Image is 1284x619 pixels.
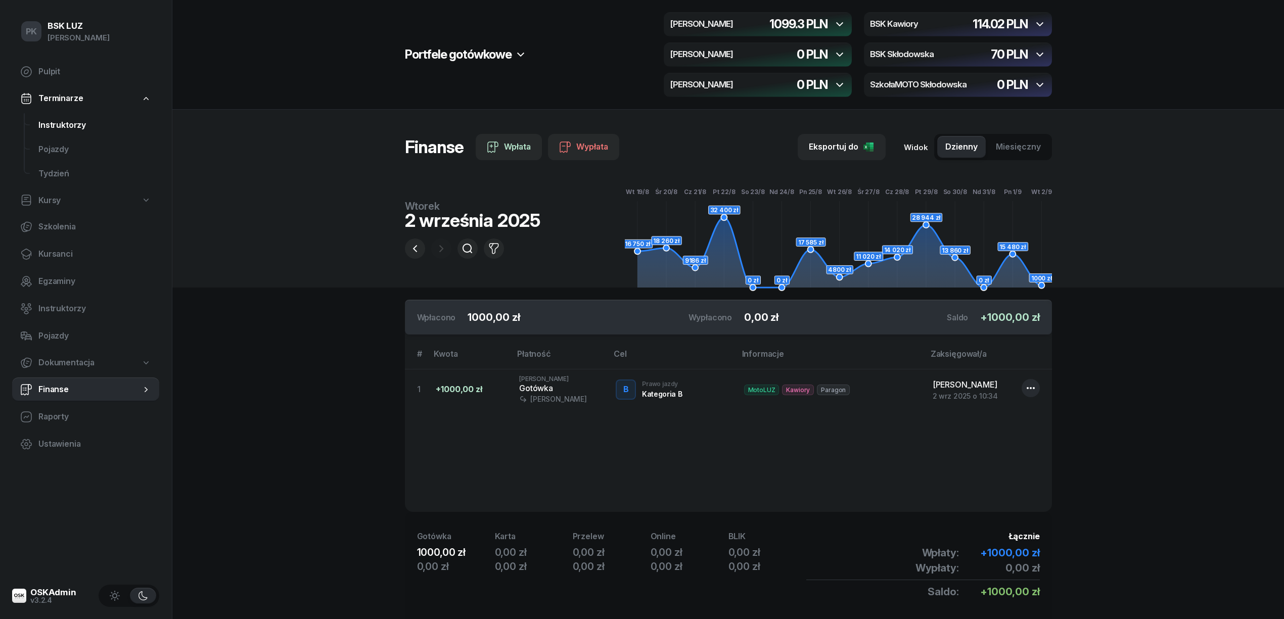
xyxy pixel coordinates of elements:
div: v3.2.4 [30,597,76,604]
div: Wpłata [487,140,531,154]
div: 0,00 zł [728,559,806,574]
th: Cel [608,347,736,369]
tspan: Pt 29/8 [914,188,937,196]
span: Egzaminy [38,275,151,288]
span: Wypłaty: [915,561,959,575]
span: Paragon [817,385,850,395]
a: Szkolenia [12,215,159,239]
div: 2 września 2025 [405,211,541,229]
div: 0,00 zł [728,545,806,559]
button: [PERSON_NAME]0 PLN [664,73,852,97]
div: BSK LUZ [48,22,110,30]
a: Pojazdy [12,324,159,348]
span: Terminarze [38,92,83,105]
span: Ustawienia [38,438,151,451]
div: OSKAdmin [30,588,76,597]
span: Dokumentacja [38,356,95,369]
span: Szkolenia [38,220,151,233]
a: Finanse [12,377,159,402]
button: Dzienny [937,136,986,158]
span: Kursy [38,194,61,207]
span: Saldo: [928,585,958,599]
button: [PERSON_NAME]0 PLN [664,42,852,67]
div: Gotówka [519,382,600,395]
tspan: Śr 27/8 [857,187,880,196]
div: BLIK [728,530,806,543]
button: B [616,379,636,400]
div: 0,00 zł [573,545,651,559]
h4: [PERSON_NAME] [670,20,733,29]
span: Instruktorzy [38,119,151,132]
button: BSK Skłodowska70 PLN [864,42,1052,67]
div: 0,00 zł [573,559,651,574]
h4: BSK Kawiory [870,20,918,29]
span: + [980,547,987,559]
div: [PERSON_NAME] [48,31,110,44]
div: 70 PLN [991,49,1028,61]
a: Egzaminy [12,269,159,294]
div: Wypłacono [689,311,732,323]
a: Pojazdy [30,137,159,162]
button: Eksportuj do [798,134,886,160]
div: Gotówka [417,530,495,543]
span: Pojazdy [38,329,151,343]
button: Wpłata [476,134,542,160]
h4: SzkołaMOTO Skłodowska [870,80,967,89]
div: 0,00 zł [651,559,728,574]
div: +1000,00 zł [436,383,503,396]
a: Instruktorzy [12,297,159,321]
a: Instruktorzy [30,113,159,137]
tspan: Wt 26/8 [827,188,852,196]
img: logo-xs@2x.png [12,589,26,603]
h4: BSK Skłodowska [870,50,934,59]
tspan: Śr 20/8 [655,187,677,196]
tspan: So 30/8 [943,188,967,196]
button: Wypłata [548,134,619,160]
button: BSK Kawiory114.02 PLN [864,12,1052,36]
div: Kategoria B [642,390,682,398]
button: Miesięczny [988,136,1049,158]
div: B [619,381,633,398]
span: 2 wrz 2025 o 10:34 [933,392,998,400]
th: Płatność [511,347,608,369]
tspan: Pn 25/8 [799,188,822,196]
span: Dzienny [945,140,978,154]
div: 0 PLN [797,79,827,91]
tspan: So 23/8 [741,188,765,196]
a: Terminarze [12,87,159,110]
button: SzkołaMOTO Skłodowska0 PLN [864,73,1052,97]
tspan: Wt 19/8 [626,188,649,196]
span: MotoLUZ [744,385,779,395]
span: Kawiory [782,385,814,395]
div: Wypłata [559,140,608,154]
tspan: Cz 21/8 [684,188,706,196]
span: [PERSON_NAME] [933,379,997,390]
div: 0,00 zł [651,545,728,559]
div: 114.02 PLN [973,18,1027,30]
div: [PERSON_NAME] [519,395,600,403]
th: Kwota [428,347,511,369]
div: 1099.3 PLN [769,18,827,30]
span: Kursanci [38,248,151,261]
div: Saldo [947,311,968,323]
h4: [PERSON_NAME] [670,80,733,89]
a: Raporty [12,405,159,429]
span: PK [26,27,37,36]
div: Karta [495,530,573,543]
th: # [405,347,428,369]
a: Kursanci [12,242,159,266]
div: Łącznie [806,530,1040,543]
div: Prawo jazdy [642,380,682,387]
div: Przelew [573,530,651,543]
span: Miesięczny [996,140,1041,154]
tspan: Pt 22/8 [713,188,736,196]
tspan: Pn 1/9 [1003,188,1021,196]
a: Ustawienia [12,432,159,456]
div: 1 [417,383,428,396]
span: Finanse [38,383,141,396]
span: + [980,586,987,598]
div: 0 PLN [997,79,1027,91]
tspan: Nd 31/8 [972,188,995,196]
span: Tydzień [38,167,151,180]
div: 1000,00 zł [417,545,495,559]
